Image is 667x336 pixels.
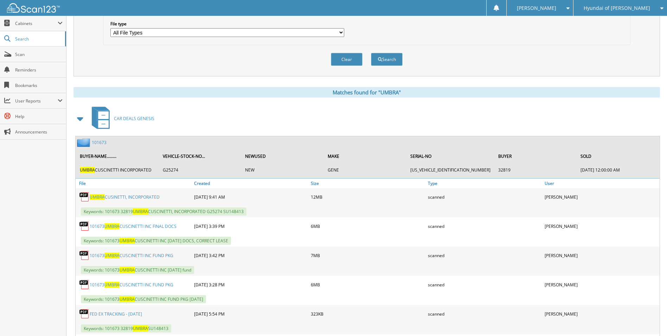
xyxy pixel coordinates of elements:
[81,237,231,245] span: Keywords: 101673 CUSCINETTI INC [DATE] DOCS, CORRECT LEASE
[79,250,90,261] img: PDF.png
[90,194,160,200] a: UMBRACUSINETTI, INCORPORATED
[426,278,543,292] div: scanned
[159,149,241,163] th: VEHICLE-STOCK-NO...
[242,164,323,176] td: NEW
[81,295,206,303] span: Keywords: 101673 CUSCINETTI INC FUND PKG [DATE]
[577,149,659,163] th: SOLD
[159,164,241,176] td: G25274
[192,307,309,321] div: [DATE] 5:54 PM
[80,167,95,173] span: UMBRA
[15,98,58,104] span: User Reports
[584,6,650,10] span: Hyundai of [PERSON_NAME]
[76,149,159,163] th: BUYER-NAME.........
[543,307,660,321] div: [PERSON_NAME]
[15,113,63,119] span: Help
[192,219,309,233] div: [DATE] 3:39 PM
[90,253,173,259] a: 101673UMBRACUSCINETTI INC FUND PKG
[192,278,309,292] div: [DATE] 3:28 PM
[426,190,543,204] div: scanned
[79,279,90,290] img: PDF.png
[133,209,148,214] span: UMBRA
[90,223,177,229] a: 101673UMBRACUSCINETTI INC FINAL DOCS
[90,282,173,288] a: 101673UMBRACUSCINETTI INC FUND PKG
[81,266,194,274] span: Keywords: 101673 CUSCINETTI INC [DATE] fund
[133,325,148,331] span: UMBRA
[324,164,406,176] td: GENE
[577,164,659,176] td: [DATE] 12:00:00 AM
[309,307,426,321] div: 323KB
[543,179,660,188] a: User
[371,53,403,66] button: Search
[309,219,426,233] div: 6MB
[110,21,344,27] label: File type
[407,164,494,176] td: [US_VEHICLE_IDENTIFICATION_NUMBER]
[15,20,58,26] span: Cabinets
[426,248,543,262] div: scanned
[92,139,107,145] a: 101673
[81,207,246,216] span: Keywords: 101673 32819 CUSCINETTI, INCORPORATED G25274 SU148413
[76,179,192,188] a: File
[120,267,135,273] span: UMBRA
[90,311,142,317] a: FED EX TRACKING - [DATE]
[495,164,577,176] td: 32819
[543,219,660,233] div: [PERSON_NAME]
[88,105,154,132] a: CAR DEALS GENESIS
[242,149,323,163] th: NEWUSED
[495,149,577,163] th: BUYER
[543,278,660,292] div: [PERSON_NAME]
[15,67,63,73] span: Reminders
[7,3,60,13] img: scan123-logo-white.svg
[73,87,660,98] div: Matches found for "UMBRA"
[76,164,159,176] td: CUSCINETTI INCORPORATED
[309,248,426,262] div: 7MB
[104,282,120,288] span: UMBRA
[192,190,309,204] div: [DATE] 9:41 AM
[15,51,63,57] span: Scan
[120,296,135,302] span: UMBRA
[79,309,90,319] img: PDF.png
[81,324,171,332] span: Keywords: 101673 32819 SU148413
[407,149,494,163] th: SERIAL-NO
[192,248,309,262] div: [DATE] 3:42 PM
[79,192,90,202] img: PDF.png
[104,253,120,259] span: UMBRA
[426,179,543,188] a: Type
[15,129,63,135] span: Announcements
[426,219,543,233] div: scanned
[309,190,426,204] div: 12MB
[331,53,363,66] button: Clear
[79,221,90,231] img: PDF.png
[15,36,62,42] span: Search
[543,248,660,262] div: [PERSON_NAME]
[426,307,543,321] div: scanned
[309,179,426,188] a: Size
[120,238,135,244] span: UMBRA
[517,6,556,10] span: [PERSON_NAME]
[104,223,120,229] span: UMBRA
[192,179,309,188] a: Created
[324,149,406,163] th: MAKE
[309,278,426,292] div: 6MB
[90,194,105,200] span: UMBRA
[543,190,660,204] div: [PERSON_NAME]
[77,138,92,147] img: folder2.png
[114,116,154,122] span: CAR DEALS GENESIS
[15,82,63,88] span: Bookmarks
